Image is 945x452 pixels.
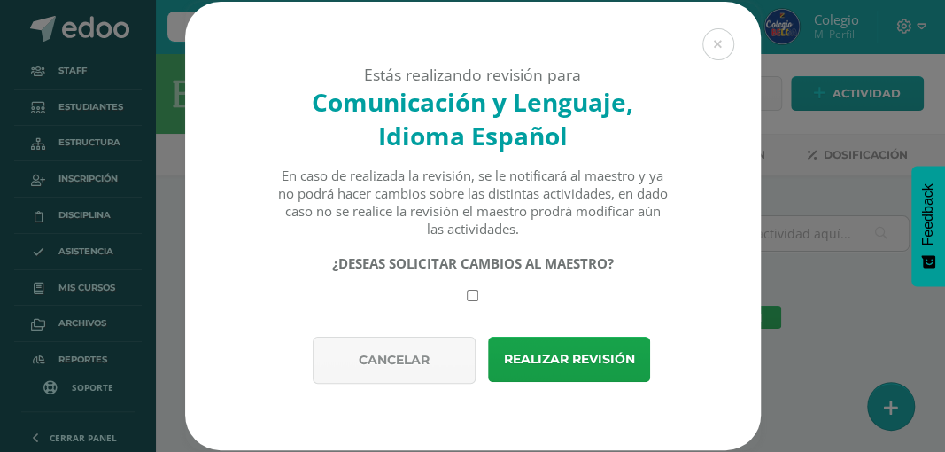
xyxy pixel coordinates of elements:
button: Cancelar [313,337,476,384]
button: Realizar revisión [488,337,650,382]
span: Feedback [920,183,936,245]
div: En caso de realizada la revisión, se le notificará al maestro y ya no podrá hacer cambios sobre l... [276,167,669,238]
strong: ¿DESEAS SOLICITAR CAMBIOS AL MAESTRO? [332,254,614,272]
button: Feedback - Mostrar encuesta [911,166,945,286]
strong: Comunicación y Lenguaje, Idioma Español [312,85,633,152]
input: Require changes [467,290,478,301]
div: Estás realizando revisión para [216,64,730,85]
button: Close (Esc) [702,28,734,60]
